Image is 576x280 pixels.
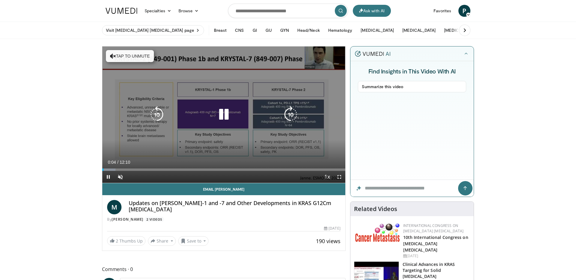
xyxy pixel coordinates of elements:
button: Unmute [114,171,126,183]
video-js: Video Player [102,46,345,183]
button: Tap to unmute [106,50,154,62]
button: Ask with AI [353,5,391,17]
button: Pause [102,171,114,183]
button: Breast [210,24,230,36]
button: [MEDICAL_DATA] [440,24,481,36]
div: [DATE] [403,253,469,259]
a: 10th International Congress on [MEDICAL_DATA] [MEDICAL_DATA] [403,234,468,253]
span: 12:10 [120,160,130,165]
h4: Related Videos [354,205,397,213]
a: M [107,200,121,214]
a: International Congress on [MEDICAL_DATA] [MEDICAL_DATA] [403,223,464,234]
a: Favorites [430,5,455,17]
a: Email [PERSON_NAME] [102,183,345,195]
img: VuMedi Logo [106,8,137,14]
h3: Clinical Advances in KRAS Targeting for Solid [MEDICAL_DATA] [403,261,470,279]
a: P [458,5,470,17]
button: [MEDICAL_DATA] [399,24,439,36]
button: GU [262,24,275,36]
a: 2 Videos [144,217,164,222]
img: 6ff8bc22-9509-4454-a4f8-ac79dd3b8976.png.150x105_q85_autocrop_double_scale_upscale_version-0.2.png [355,223,400,242]
a: 2 Thumbs Up [107,236,145,246]
img: vumedi-ai-logo.v2.svg [355,51,390,57]
span: Comments 0 [102,265,346,273]
div: Progress Bar [102,168,345,171]
input: Search topics, interventions [228,4,348,18]
button: Summarize this video [358,81,466,92]
button: [MEDICAL_DATA] [357,24,397,36]
a: Browse [175,5,202,17]
a: Specialties [141,5,175,17]
button: Playback Rate [321,171,333,183]
a: [PERSON_NAME] [112,217,143,222]
span: 0:04 [108,160,116,165]
h4: Find Insights in This Video With AI [358,67,466,75]
button: GYN [277,24,292,36]
div: [DATE] [324,226,340,231]
span: 2 [116,238,118,244]
button: Head/Neck [294,24,323,36]
button: Hematology [325,24,356,36]
a: Visit [MEDICAL_DATA] [MEDICAL_DATA] page [102,25,204,35]
button: Save to [178,236,209,246]
div: By [107,217,340,222]
span: 190 views [316,237,340,245]
button: Fullscreen [333,171,345,183]
button: GI [249,24,261,36]
button: CNS [231,24,247,36]
h4: Updates on [PERSON_NAME]-1 and -7 and Other Developments in KRAS G12Cm [MEDICAL_DATA] [129,200,340,213]
span: / [117,160,118,165]
input: Question for the AI [350,180,474,197]
button: Share [148,236,176,246]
